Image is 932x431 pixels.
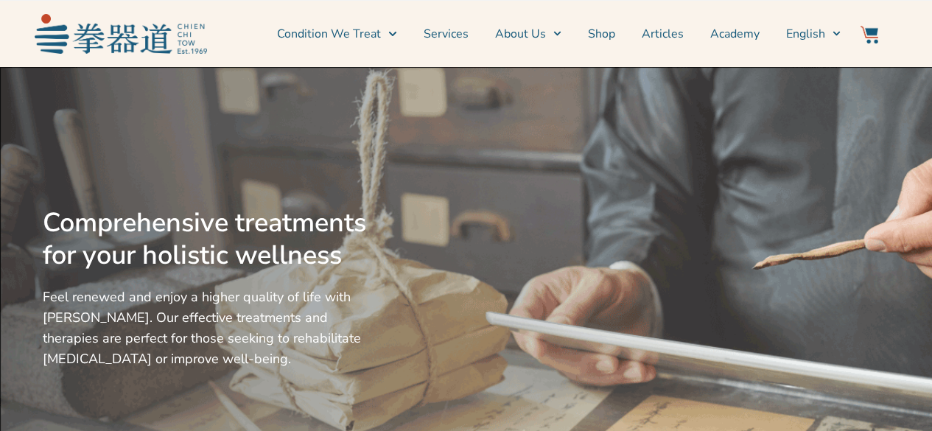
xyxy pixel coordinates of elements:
a: English [786,15,841,52]
a: Condition We Treat [277,15,396,52]
a: About Us [495,15,561,52]
h2: Comprehensive treatments for your holistic wellness [43,207,373,272]
a: Academy [710,15,760,52]
span: English [786,25,825,43]
nav: Menu [214,15,841,52]
a: Services [424,15,469,52]
a: Shop [588,15,615,52]
a: Articles [642,15,684,52]
p: Feel renewed and enjoy a higher quality of life with [PERSON_NAME]. Our effective treatments and ... [43,287,373,369]
img: Website Icon-03 [861,26,878,43]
